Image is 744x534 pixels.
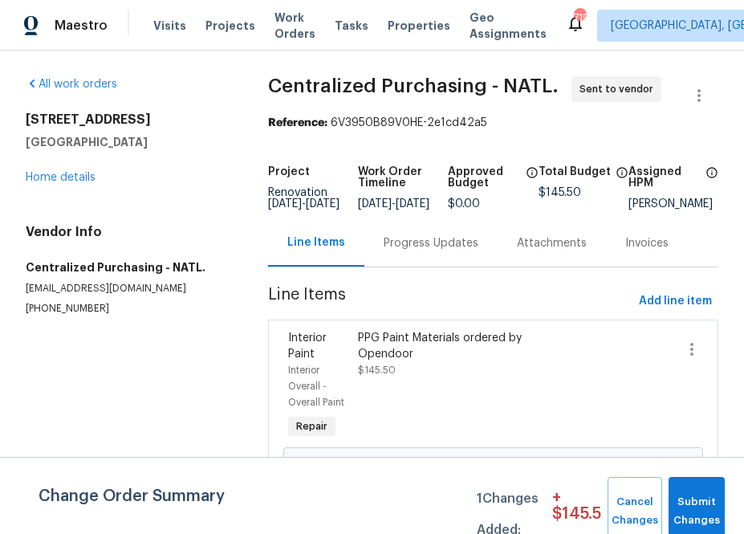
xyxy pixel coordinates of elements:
[539,166,611,177] h5: Total Budget
[268,76,559,96] span: Centralized Purchasing - NATL.
[574,10,585,26] div: 719
[517,235,587,251] div: Attachments
[539,187,581,198] span: $145.50
[616,166,628,187] span: The total cost of line items that have been proposed by Opendoor. This sum includes line items th...
[396,198,429,210] span: [DATE]
[290,418,334,434] span: Repair
[288,332,327,360] span: Interior Paint
[384,235,478,251] div: Progress Updates
[268,187,339,210] span: Renovation
[579,81,660,97] span: Sent to vendor
[358,365,396,375] span: $145.50
[26,302,230,316] p: [PHONE_NUMBER]
[268,115,718,131] div: 6V3950B89V0HE-2e1cd42a5
[470,10,547,42] span: Geo Assignments
[306,198,339,210] span: [DATE]
[358,166,448,189] h5: Work Order Timeline
[358,330,523,362] div: PPG Paint Materials ordered by Opendoor
[153,18,186,34] span: Visits
[632,287,718,316] button: Add line item
[55,18,108,34] span: Maestro
[526,166,539,198] span: The total cost of line items that have been approved by both Opendoor and the Trade Partner. This...
[26,282,230,296] p: [EMAIL_ADDRESS][DOMAIN_NAME]
[616,493,655,530] span: Cancel Changes
[628,198,718,210] div: [PERSON_NAME]
[288,365,344,407] span: Interior Overall - Overall Paint
[26,79,117,90] a: All work orders
[268,166,310,177] h5: Project
[677,493,717,530] span: Submit Changes
[268,117,327,128] b: Reference:
[335,20,368,31] span: Tasks
[358,198,392,210] span: [DATE]
[26,172,96,183] a: Home details
[205,18,255,34] span: Projects
[268,287,632,316] span: Line Items
[388,18,450,34] span: Properties
[625,235,669,251] div: Invoices
[287,234,345,251] div: Line Items
[358,198,429,210] span: -
[26,134,230,150] h5: [GEOGRAPHIC_DATA]
[705,166,718,198] span: The hpm assigned to this work order.
[448,198,480,210] span: $0.00
[268,198,302,210] span: [DATE]
[628,166,701,189] h5: Assigned HPM
[26,259,230,275] h5: Centralized Purchasing - NATL.
[26,112,230,128] h2: [STREET_ADDRESS]
[274,10,315,42] span: Work Orders
[26,224,230,240] h4: Vendor Info
[268,198,339,210] span: -
[639,291,712,312] span: Add line item
[448,166,520,189] h5: Approved Budget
